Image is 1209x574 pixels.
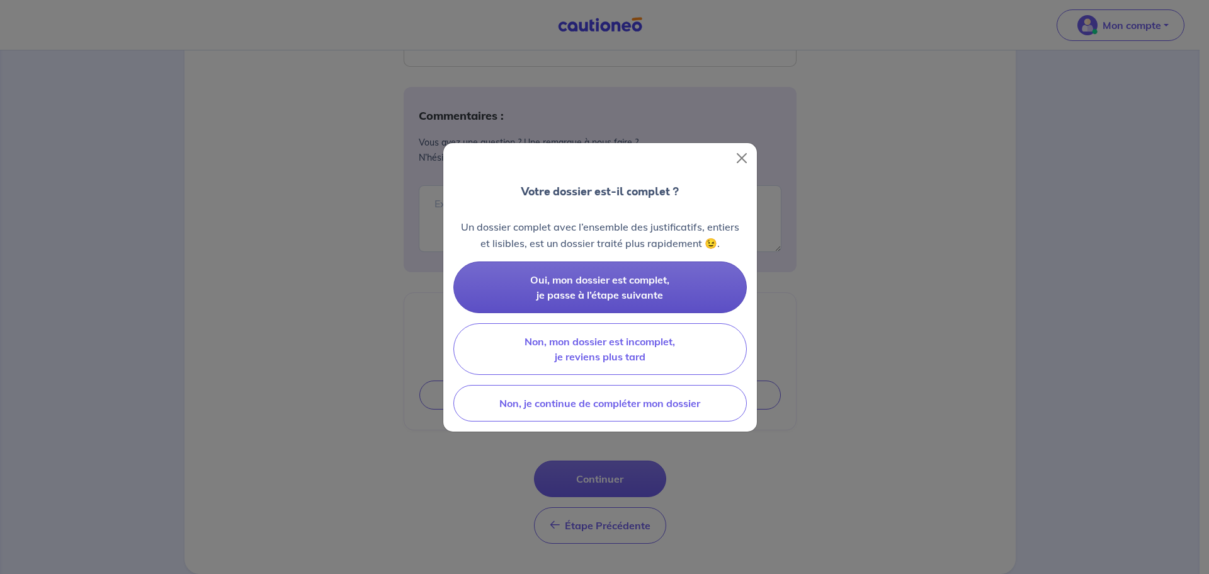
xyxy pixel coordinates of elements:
span: Non, je continue de compléter mon dossier [499,397,700,410]
span: Oui, mon dossier est complet, je passe à l’étape suivante [530,273,669,301]
button: Non, mon dossier est incomplet, je reviens plus tard [453,323,747,375]
p: Un dossier complet avec l’ensemble des justificatifs, entiers et lisibles, est un dossier traité ... [453,219,747,251]
p: Votre dossier est-il complet ? [521,183,679,200]
span: Non, mon dossier est incomplet, je reviens plus tard [525,335,675,363]
button: Oui, mon dossier est complet, je passe à l’étape suivante [453,261,747,313]
button: Close [732,148,752,168]
button: Non, je continue de compléter mon dossier [453,385,747,422]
